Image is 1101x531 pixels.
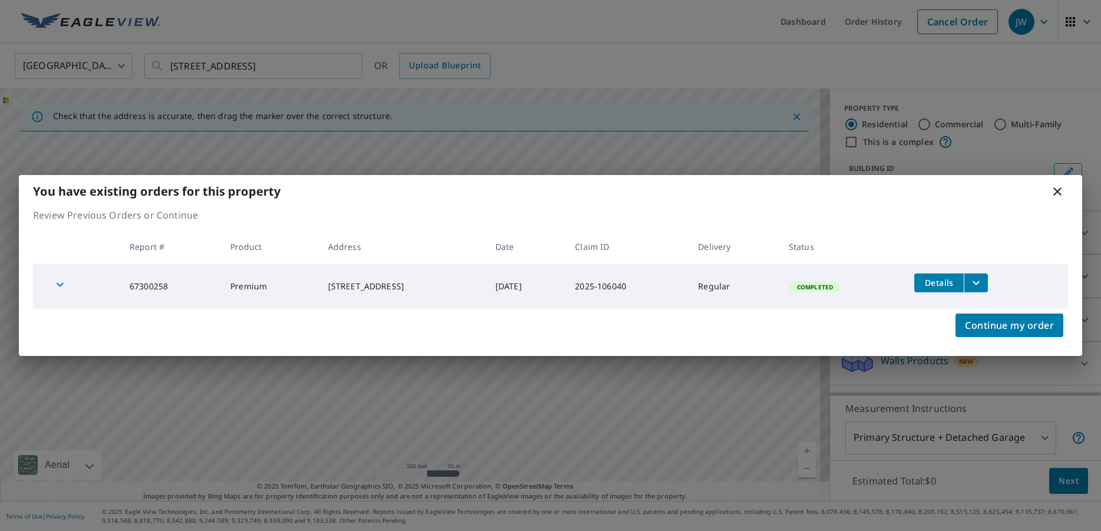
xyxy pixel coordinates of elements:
[921,277,957,288] span: Details
[689,229,779,264] th: Delivery
[486,264,566,309] td: [DATE]
[790,283,840,291] span: Completed
[120,264,221,309] td: 67300258
[964,273,988,292] button: filesDropdownBtn-67300258
[566,264,689,309] td: 2025-106040
[566,229,689,264] th: Claim ID
[955,314,1063,337] button: Continue my order
[221,229,319,264] th: Product
[486,229,566,264] th: Date
[328,281,477,292] div: [STREET_ADDRESS]
[965,317,1054,334] span: Continue my order
[319,229,486,264] th: Address
[914,273,964,292] button: detailsBtn-67300258
[120,229,221,264] th: Report #
[221,264,319,309] td: Premium
[689,264,779,309] td: Regular
[779,229,905,264] th: Status
[33,208,1068,222] p: Review Previous Orders or Continue
[33,183,280,199] b: You have existing orders for this property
